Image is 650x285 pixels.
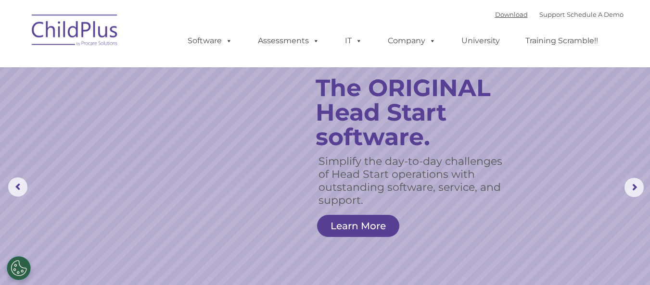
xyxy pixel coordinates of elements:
a: University [452,31,510,50]
a: IT [335,31,372,50]
a: Assessments [248,31,329,50]
a: Company [378,31,446,50]
a: Support [539,11,565,18]
span: Phone number [134,103,175,110]
span: Last name [134,63,163,71]
a: Training Scramble!! [516,31,608,50]
rs-layer: The ORIGINAL Head Start software. [316,75,519,149]
font: | [495,11,624,18]
a: Learn More [317,215,399,237]
img: ChildPlus by Procare Solutions [27,8,123,56]
a: Software [178,31,242,50]
a: Download [495,11,528,18]
a: Schedule A Demo [567,11,624,18]
button: Cookies Settings [7,256,31,280]
rs-layer: Simplify the day-to-day challenges of Head Start operations with outstanding software, service, a... [319,155,509,207]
